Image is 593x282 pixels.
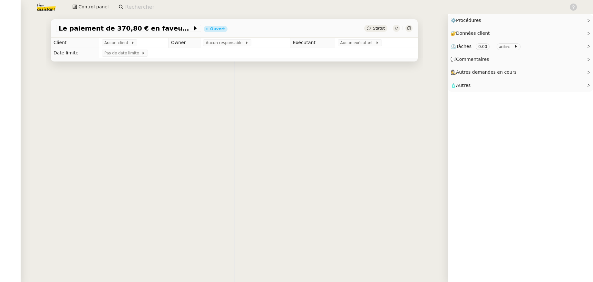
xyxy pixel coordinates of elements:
input: Rechercher [125,3,562,12]
nz-tag: 0:00 [476,43,490,50]
span: 💬 [451,57,492,62]
span: Commentaires [456,57,489,62]
div: 🔐Données client [448,27,593,40]
span: Pas de date limite [104,50,141,56]
div: 💬Commentaires [448,53,593,66]
td: Exécutant [290,38,335,48]
div: 🧴Autres [448,79,593,92]
span: Tâches [456,44,471,49]
span: ⏲️ [451,44,523,49]
div: ⏲️Tâches 0:00 actions [448,40,593,53]
span: 🧴 [451,83,471,88]
div: 🕵️Autres demandes en cours [448,66,593,79]
div: Ouvert [210,27,225,31]
span: 🕵️ [451,70,520,75]
span: ⚙️ [451,17,484,24]
div: ⚙️Procédures [448,14,593,27]
span: 🔐 [451,30,492,37]
span: Données client [456,31,490,36]
td: Date limite [51,48,99,58]
span: Aucun client [104,40,131,46]
button: Control panel [69,3,112,12]
span: Autres demandes en cours [456,70,517,75]
span: Control panel [78,3,109,11]
span: Le paiement de 370,80 € en faveur de The Assistant SAS a échoué [59,25,192,32]
span: Aucun exécutant [340,40,375,46]
span: Autres [456,83,471,88]
span: Statut [373,26,385,31]
small: actions [499,45,510,49]
span: Aucun responsable [206,40,245,46]
td: Client [51,38,99,48]
span: Procédures [456,18,481,23]
td: Owner [168,38,200,48]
